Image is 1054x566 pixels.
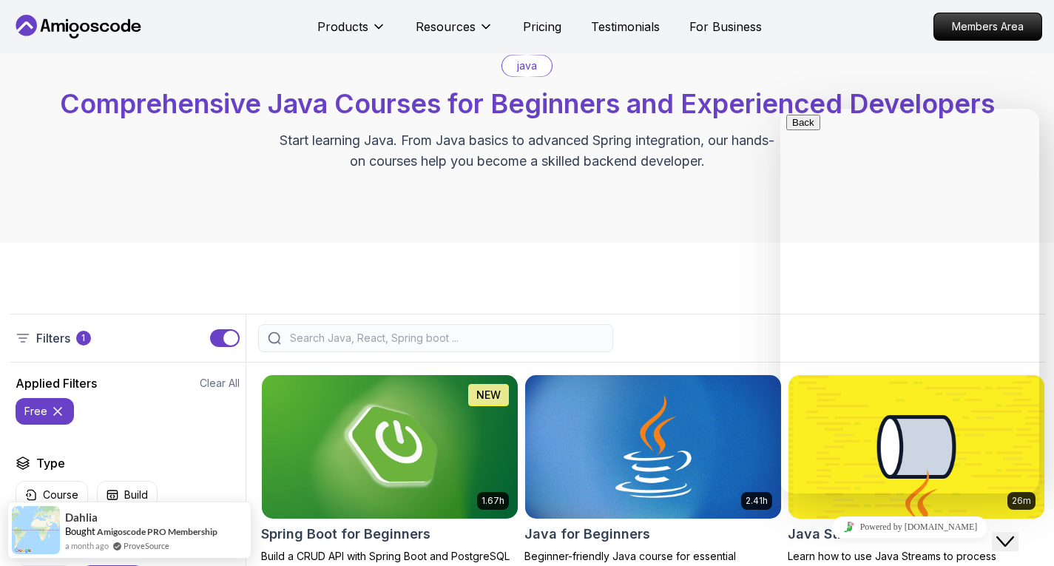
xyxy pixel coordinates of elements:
p: Course [43,488,78,502]
p: 2.41h [746,495,768,507]
a: Amigoscode PRO Membership [97,526,217,537]
span: Comprehensive Java Courses for Beginners and Experienced Developers [60,87,995,120]
h2: Applied Filters [16,374,97,392]
img: Java for Beginners card [525,375,781,519]
p: Filters [36,329,70,347]
a: For Business [689,18,762,36]
iframe: chat widget [780,109,1039,493]
input: Search Java, React, Spring boot ... [287,331,604,346]
p: NEW [476,388,501,402]
a: Pricing [523,18,561,36]
p: free [24,404,47,419]
img: provesource social proof notification image [12,506,60,554]
p: Resources [416,18,476,36]
p: Build [124,488,148,502]
span: a month ago [65,539,109,552]
p: Start learning Java. From Java basics to advanced Spring integration, our hands-on courses help y... [279,130,776,172]
h2: Spring Boot for Beginners [261,524,430,545]
p: 26m [1012,495,1031,507]
button: Clear All [200,376,240,391]
p: java [517,58,537,73]
iframe: chat widget [780,511,1039,544]
h2: Java for Beginners [524,524,650,545]
iframe: chat widget [992,507,1039,551]
img: Spring Boot for Beginners card [262,375,518,519]
p: 1.67h [482,495,504,507]
button: Products [317,18,386,47]
span: Bought [65,525,95,537]
p: 1 [81,332,85,344]
p: Members Area [934,13,1041,40]
a: ProveSource [124,541,169,550]
button: free [16,398,74,425]
h2: Type [36,454,65,472]
button: Build [97,481,158,509]
a: Testimonials [591,18,660,36]
span: Dahlia [65,511,98,524]
a: Members Area [933,13,1042,41]
button: Course [16,481,88,509]
p: Products [317,18,368,36]
button: Resources [416,18,493,47]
